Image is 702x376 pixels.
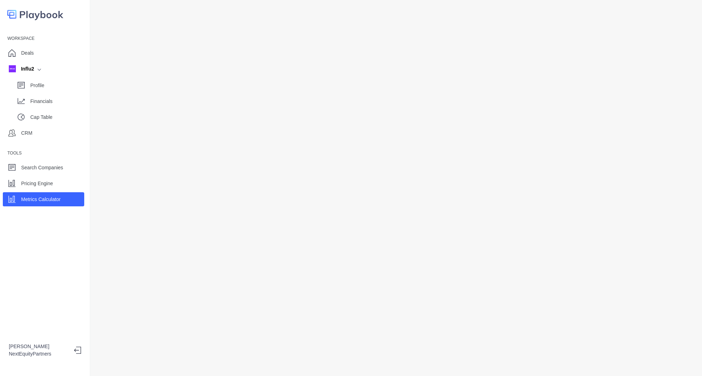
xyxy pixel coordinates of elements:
img: logo-colored [7,7,63,22]
p: Financials [30,98,84,105]
p: Cap Table [30,114,84,121]
p: Deals [21,49,34,57]
p: Search Companies [21,164,63,171]
p: NextEquityPartners [9,350,68,358]
p: [PERSON_NAME] [9,343,68,350]
p: Profile [30,82,84,89]
div: Influ2 [9,65,34,73]
p: Metrics Calculator [21,196,61,203]
p: CRM [21,129,32,137]
img: company image [9,65,16,72]
p: Pricing Engine [21,180,53,187]
iframe: Metrics Calculator [101,7,691,369]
